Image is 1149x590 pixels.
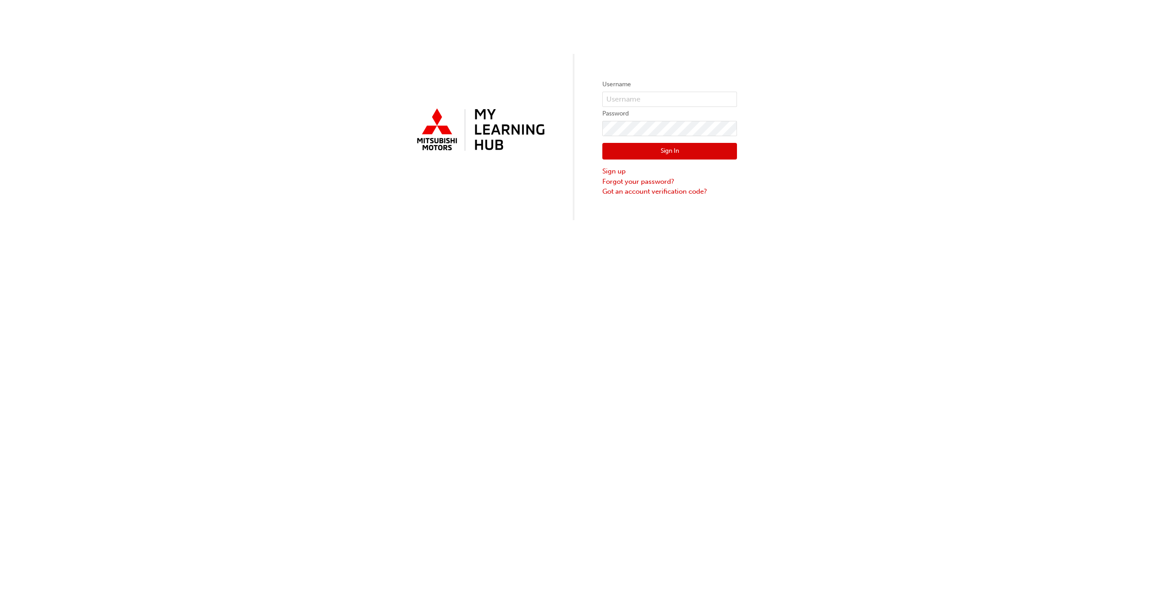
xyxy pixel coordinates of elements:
label: Username [602,79,737,90]
a: Sign up [602,166,737,177]
a: Forgot your password? [602,177,737,187]
label: Password [602,108,737,119]
input: Username [602,92,737,107]
a: Got an account verification code? [602,186,737,197]
button: Sign In [602,143,737,160]
img: mmal [412,105,547,156]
